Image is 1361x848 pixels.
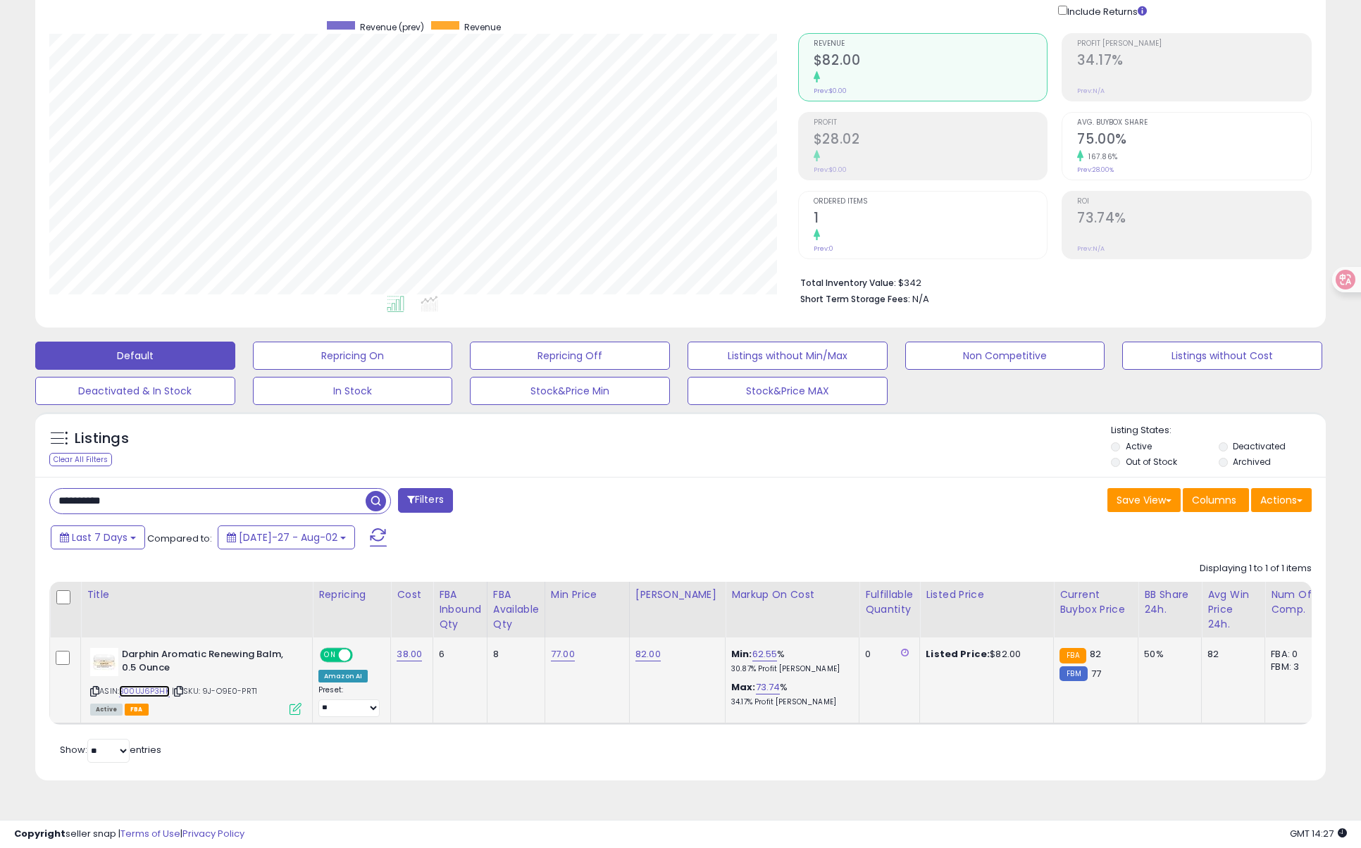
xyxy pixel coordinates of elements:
[688,377,888,405] button: Stock&Price MAX
[90,648,302,713] div: ASIN:
[1077,52,1311,71] h2: 34.17%
[814,210,1048,229] h2: 1
[493,648,534,661] div: 8
[253,377,453,405] button: In Stock
[397,587,427,602] div: Cost
[1271,648,1317,661] div: FBA: 0
[731,648,848,674] div: %
[635,587,719,602] div: [PERSON_NAME]
[1090,647,1101,661] span: 82
[14,828,244,841] div: seller snap | |
[800,277,896,289] b: Total Inventory Value:
[182,827,244,840] a: Privacy Policy
[926,587,1048,602] div: Listed Price
[1271,587,1322,617] div: Num of Comp.
[147,532,212,545] span: Compared to:
[731,681,848,707] div: %
[1077,244,1105,253] small: Prev: N/A
[1144,648,1191,661] div: 50%
[318,670,368,682] div: Amazon AI
[731,587,853,602] div: Markup on Cost
[1290,827,1347,840] span: 2025-08-10 14:27 GMT
[635,647,661,661] a: 82.00
[125,704,149,716] span: FBA
[90,704,123,716] span: All listings currently available for purchase on Amazon
[756,680,781,694] a: 73.74
[800,293,910,305] b: Short Term Storage Fees:
[1126,456,1177,468] label: Out of Stock
[35,342,235,370] button: Default
[35,377,235,405] button: Deactivated & In Stock
[122,648,293,678] b: Darphin Aromatic Renewing Balm, 0.5 Ounce
[814,52,1048,71] h2: $82.00
[1107,488,1181,512] button: Save View
[493,587,539,632] div: FBA Available Qty
[752,647,778,661] a: 62.55
[1083,151,1118,162] small: 167.86%
[912,292,929,306] span: N/A
[1233,456,1271,468] label: Archived
[1207,587,1259,632] div: Avg Win Price 24h.
[1233,440,1286,452] label: Deactivated
[439,648,476,661] div: 6
[51,525,145,549] button: Last 7 Days
[90,648,118,676] img: 316mI+AssOL._SL40_.jpg
[551,587,623,602] div: Min Price
[814,87,847,95] small: Prev: $0.00
[926,647,990,661] b: Listed Price:
[439,587,481,632] div: FBA inbound Qty
[318,587,385,602] div: Repricing
[72,530,128,544] span: Last 7 Days
[731,647,752,661] b: Min:
[120,827,180,840] a: Terms of Use
[1122,342,1322,370] button: Listings without Cost
[800,273,1301,290] li: $342
[1183,488,1249,512] button: Columns
[814,131,1048,150] h2: $28.02
[318,685,380,717] div: Preset:
[1077,210,1311,229] h2: 73.74%
[75,429,129,449] h5: Listings
[360,21,424,33] span: Revenue (prev)
[1059,587,1132,617] div: Current Buybox Price
[731,680,756,694] b: Max:
[1091,667,1101,680] span: 77
[814,119,1048,127] span: Profit
[253,342,453,370] button: Repricing On
[814,166,847,174] small: Prev: $0.00
[1059,666,1087,681] small: FBM
[398,488,453,513] button: Filters
[321,649,339,661] span: ON
[814,244,833,253] small: Prev: 0
[1077,198,1311,206] span: ROI
[926,648,1043,661] div: $82.00
[1077,40,1311,48] span: Profit [PERSON_NAME]
[172,685,257,697] span: | SKU: 9J-O9E0-PRT1
[49,453,112,466] div: Clear All Filters
[14,827,66,840] strong: Copyright
[218,525,355,549] button: [DATE]-27 - Aug-02
[397,647,422,661] a: 38.00
[688,342,888,370] button: Listings without Min/Max
[351,649,373,661] span: OFF
[1077,119,1311,127] span: Avg. Buybox Share
[1251,488,1312,512] button: Actions
[470,377,670,405] button: Stock&Price Min
[726,582,859,637] th: The percentage added to the cost of goods (COGS) that forms the calculator for Min & Max prices.
[551,647,575,661] a: 77.00
[1207,648,1254,661] div: 82
[1271,661,1317,673] div: FBM: 3
[1077,166,1114,174] small: Prev: 28.00%
[1192,493,1236,507] span: Columns
[865,648,909,661] div: 0
[814,198,1048,206] span: Ordered Items
[905,342,1105,370] button: Non Competitive
[1059,648,1086,663] small: FBA
[464,21,501,33] span: Revenue
[814,40,1048,48] span: Revenue
[239,530,337,544] span: [DATE]-27 - Aug-02
[865,587,914,617] div: Fulfillable Quantity
[1111,424,1325,437] p: Listing States:
[1126,440,1152,452] label: Active
[1144,587,1195,617] div: BB Share 24h.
